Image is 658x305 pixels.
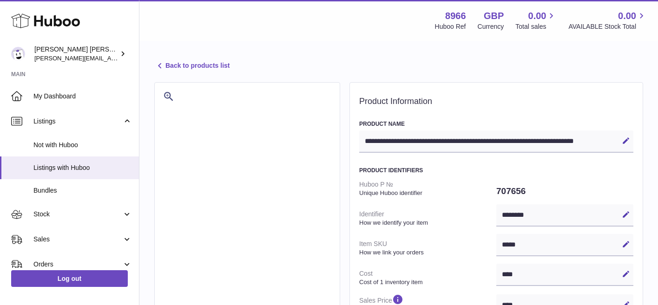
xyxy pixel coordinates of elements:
span: 0.00 [528,10,546,22]
img: walt@minoxbeard.com [11,47,25,61]
span: [PERSON_NAME][EMAIL_ADDRESS][DOMAIN_NAME] [34,54,186,62]
dt: Cost [359,266,496,290]
div: Currency [478,22,504,31]
span: Orders [33,260,122,269]
a: Log out [11,270,128,287]
span: Sales [33,235,122,244]
strong: 8966 [445,10,466,22]
span: Not with Huboo [33,141,132,149]
dd: 707656 [496,182,633,201]
strong: How we identify your item [359,219,494,227]
dt: Item SKU [359,236,496,260]
div: [PERSON_NAME] [PERSON_NAME] [34,45,118,63]
span: Listings [33,117,122,126]
h3: Product Identifiers [359,167,633,174]
span: 0.00 [618,10,636,22]
dt: Huboo P № [359,176,496,201]
span: My Dashboard [33,92,132,101]
h2: Product Information [359,97,633,107]
span: Listings with Huboo [33,163,132,172]
h3: Product Name [359,120,633,128]
dt: Identifier [359,206,496,230]
span: Stock [33,210,122,219]
strong: Cost of 1 inventory item [359,278,494,286]
span: Total sales [515,22,557,31]
a: 0.00 AVAILABLE Stock Total [568,10,647,31]
strong: Unique Huboo identifier [359,189,494,197]
strong: GBP [484,10,504,22]
span: Bundles [33,186,132,195]
a: Back to products list [154,60,230,71]
span: AVAILABLE Stock Total [568,22,647,31]
strong: How we link your orders [359,248,494,257]
a: 0.00 Total sales [515,10,557,31]
div: Huboo Ref [435,22,466,31]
